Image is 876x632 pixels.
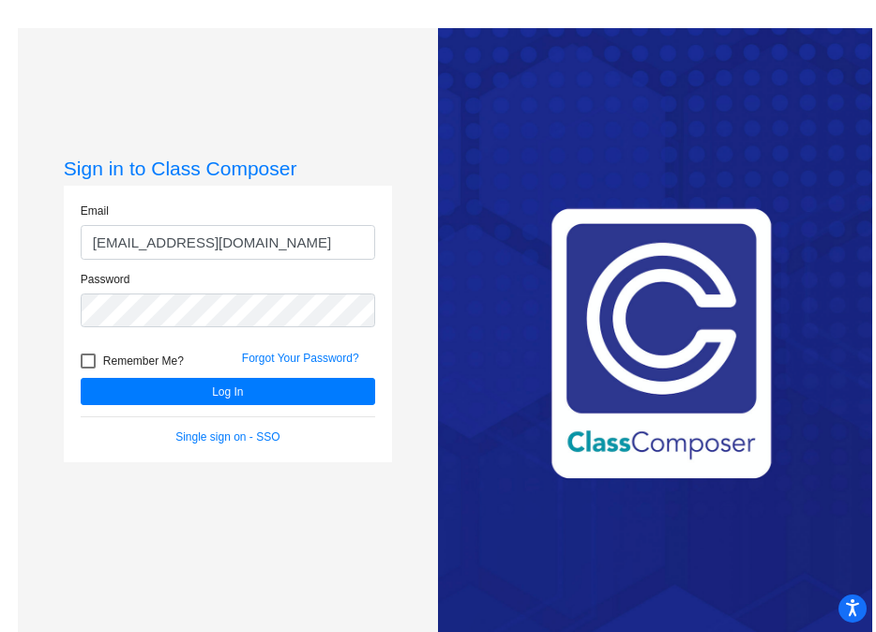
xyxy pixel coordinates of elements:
[175,430,279,444] a: Single sign on - SSO
[81,271,130,288] label: Password
[81,203,109,219] label: Email
[103,350,184,372] span: Remember Me?
[81,378,375,405] button: Log In
[64,157,392,180] h3: Sign in to Class Composer
[242,352,359,365] a: Forgot Your Password?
